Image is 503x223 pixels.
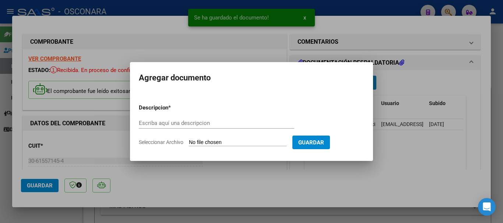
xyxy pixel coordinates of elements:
[139,104,207,112] p: Descripcion
[139,139,183,145] span: Seleccionar Archivo
[292,136,330,149] button: Guardar
[478,198,496,216] div: Open Intercom Messenger
[139,71,364,85] h2: Agregar documento
[298,139,324,146] span: Guardar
